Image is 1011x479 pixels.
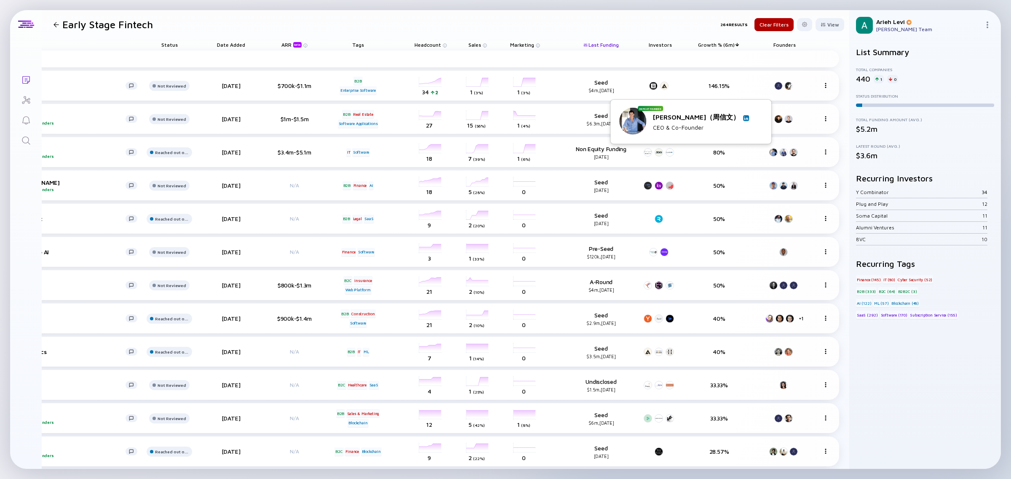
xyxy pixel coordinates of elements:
div: Cyber Security (52) [897,275,933,284]
div: 11 [982,224,987,231]
div: B2C (64) [878,287,896,295]
div: B2C [334,447,343,456]
div: Maro [13,381,126,389]
div: B2B [342,181,351,190]
div: N/A [267,182,322,189]
div: Repeat Founders [13,453,126,458]
div: Arieh Levi [876,18,981,25]
div: [PERSON_NAME] [13,179,126,192]
div: ARR [281,42,303,48]
div: [DATE] [574,187,629,193]
div: Seed [574,444,629,459]
div: [DATE] [207,82,254,89]
div: [PERSON_NAME] Team [876,26,981,32]
div: 50% [692,282,746,289]
div: Latest Round (Avg.) [856,144,994,149]
div: Not Reviewed [158,83,186,88]
div: Finance [353,181,368,190]
div: [DATE] [207,348,254,355]
div: [PERSON_NAME]（周信文） [653,113,749,122]
div: Real Estate [352,110,374,118]
div: [DATE] [207,381,254,389]
a: Search [10,130,42,150]
div: Plug and Play [856,201,982,207]
div: 33.33% [692,381,746,389]
div: B2B2C (3) [897,287,918,295]
div: Cloudnine AI [13,248,126,255]
img: Menu [823,415,828,420]
div: 0 [887,75,898,83]
img: Menu [823,116,828,121]
div: Non Equity Funding [574,145,629,160]
img: Menu [823,449,828,454]
div: $4m, [DATE] [574,287,629,293]
span: Marketing [510,42,534,48]
span: Sales [468,42,481,48]
img: Menu [823,216,828,221]
div: B2B [340,309,349,318]
div: $3.5m, [DATE] [574,354,629,359]
div: $900k-$1.4m [267,315,322,322]
div: CEO & Co-Founder [653,123,749,130]
div: Reached out on LinkedIn [155,216,189,221]
div: Software (170) [880,311,908,319]
div: 8VC [856,236,982,242]
div: $3.6m [856,151,994,160]
div: Alumni Ventures [856,224,982,231]
button: Clear Filters [754,18,794,31]
div: 34 [982,189,987,195]
div: Seed [574,411,629,426]
div: 28.57% [692,448,746,455]
div: $700k-$1.1m [267,82,322,89]
h2: Recurring Investors [856,173,994,183]
div: $800k-$1.3m [267,282,322,289]
div: Seed [574,212,629,226]
div: B2C [343,276,352,285]
div: Reached out on LinkedIn [155,349,189,354]
div: B2B [353,77,362,85]
div: Seed [574,178,629,193]
div: IT [357,348,362,356]
a: Lists [10,69,42,89]
span: Status [161,42,178,48]
div: B2B [347,348,356,356]
div: $5.2m [856,125,994,133]
div: Subscription Service (155) [909,311,958,319]
div: [DATE] [207,315,254,322]
div: Not Reviewed [158,416,186,421]
img: Luis Chau（周信文） picture [619,108,646,135]
div: Seed [574,311,629,326]
div: Tela [13,82,126,89]
div: 12 [982,201,987,207]
div: ML (57) [873,299,890,307]
div: Blockchain [361,447,382,456]
img: Luis Chau（周信文） Linkedin Profile [744,116,748,120]
div: Reached out on LinkedIn [155,150,189,155]
div: + 1 [799,315,803,322]
div: B2B [342,215,351,223]
div: Finance (145) [856,275,881,284]
div: Y Combinator [856,189,982,195]
div: Preauth [13,146,126,159]
div: Insurance [353,276,372,285]
img: Menu [823,149,828,154]
div: [DATE] [574,221,629,226]
div: N/A [267,216,322,222]
div: $6.3m, [DATE] [574,121,629,126]
img: Menu [823,83,828,88]
div: $1m-$1.5m [267,115,322,122]
img: Menu [823,316,828,321]
img: Menu [823,282,828,287]
div: Founders [759,39,810,51]
span: Growth % (6m) [698,42,735,48]
div: Software [352,148,370,157]
div: [DATE] [207,415,254,422]
div: [DATE] [207,248,254,255]
div: SaaS (292) [856,311,879,319]
div: AI (122) [856,299,872,307]
div: Repeat Founders [13,420,126,425]
div: [DATE] [207,282,254,289]
div: 50% [692,215,746,222]
div: Ground [13,445,126,458]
